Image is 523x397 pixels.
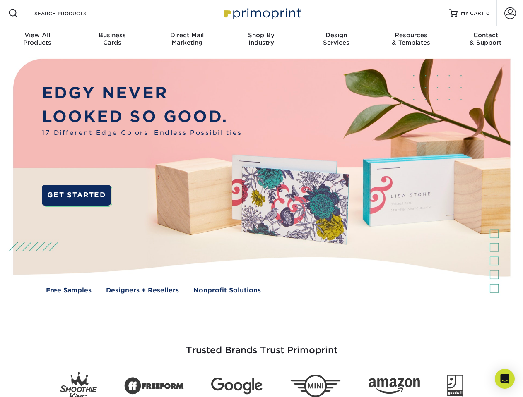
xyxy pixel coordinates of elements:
a: Resources& Templates [374,26,448,53]
p: EDGY NEVER [42,81,245,105]
img: Goodwill [447,375,463,397]
span: Direct Mail [149,31,224,39]
div: Open Intercom Messenger [495,369,515,389]
div: Marketing [149,31,224,46]
a: GET STARTED [42,185,111,206]
a: Shop ByIndustry [224,26,299,53]
a: Designers + Resellers [106,286,179,295]
div: Industry [224,31,299,46]
img: Amazon [369,378,420,394]
span: MY CART [461,10,484,17]
a: Contact& Support [448,26,523,53]
img: Primoprint [220,4,303,22]
div: Services [299,31,374,46]
a: BusinessCards [75,26,149,53]
img: Google [211,378,263,395]
input: SEARCH PRODUCTS..... [34,8,114,18]
a: DesignServices [299,26,374,53]
div: Cards [75,31,149,46]
a: Nonprofit Solutions [193,286,261,295]
span: 0 [486,10,490,16]
a: Free Samples [46,286,92,295]
h3: Trusted Brands Trust Primoprint [19,325,504,366]
span: Contact [448,31,523,39]
span: Business [75,31,149,39]
span: Resources [374,31,448,39]
span: 17 Different Edge Colors. Endless Possibilities. [42,128,245,138]
span: Shop By [224,31,299,39]
div: & Support [448,31,523,46]
div: & Templates [374,31,448,46]
p: LOOKED SO GOOD. [42,105,245,129]
a: Direct MailMarketing [149,26,224,53]
iframe: Google Customer Reviews [2,372,70,394]
span: Design [299,31,374,39]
